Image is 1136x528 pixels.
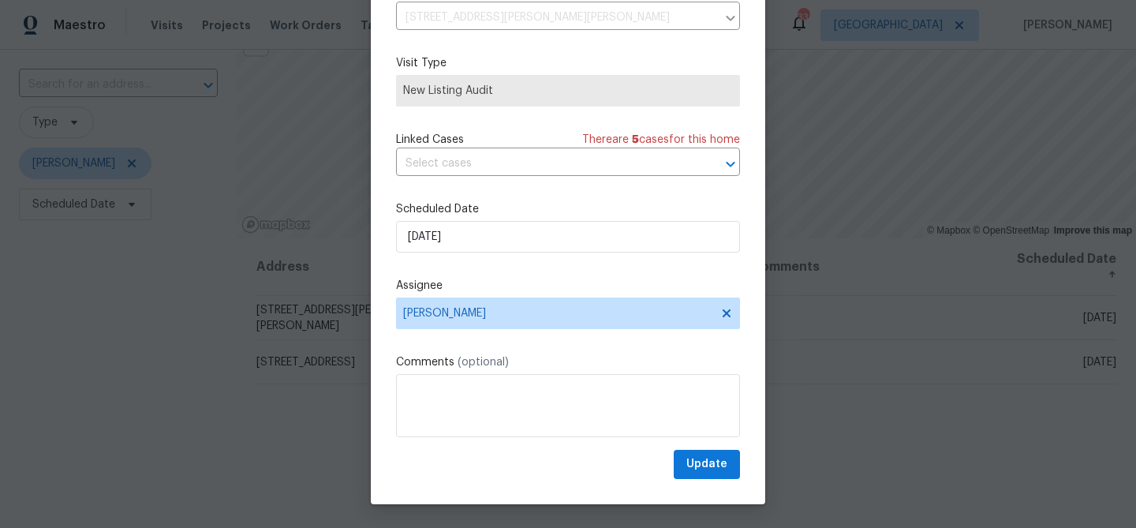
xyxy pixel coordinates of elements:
label: Visit Type [396,55,740,71]
input: M/D/YYYY [396,221,740,253]
input: Select cases [396,152,696,176]
label: Scheduled Date [396,201,740,217]
span: (optional) [458,357,509,368]
input: Enter in an address [396,6,716,30]
label: Assignee [396,278,740,294]
span: [PERSON_NAME] [403,307,712,320]
button: Open [719,153,742,175]
span: Update [686,455,727,474]
span: New Listing Audit [403,83,733,99]
span: Linked Cases [396,132,464,148]
span: 5 [632,134,639,145]
label: Comments [396,354,740,370]
span: There are case s for this home [582,132,740,148]
button: Update [674,450,740,479]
